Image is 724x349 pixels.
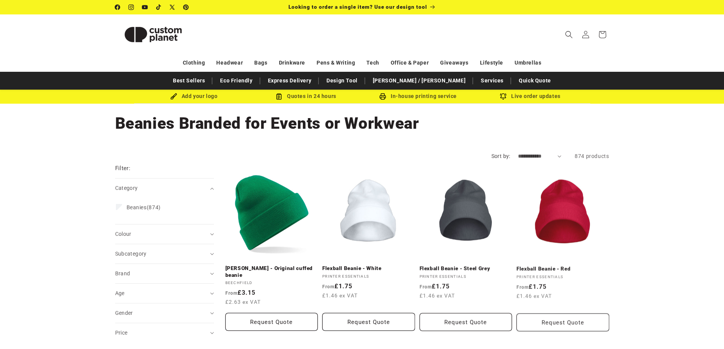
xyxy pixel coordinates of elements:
[264,74,315,87] a: Express Delivery
[138,92,250,101] div: Add your logo
[115,231,131,237] span: Colour
[561,26,577,43] summary: Search
[276,93,282,100] img: Order Updates Icon
[183,56,205,69] a: Clothing
[115,251,147,257] span: Subcategory
[477,74,507,87] a: Services
[516,313,609,331] button: Request Quote
[254,56,267,69] a: Bags
[115,284,214,303] summary: Age (0 selected)
[420,313,512,331] button: Request Quote
[112,14,194,54] a: Custom Planet
[169,74,209,87] a: Best Sellers
[115,323,214,343] summary: Price
[115,224,214,244] summary: Colour (0 selected)
[279,56,305,69] a: Drinkware
[491,153,510,159] label: Sort by:
[115,178,214,198] summary: Category (0 selected)
[369,74,469,87] a: [PERSON_NAME] / [PERSON_NAME]
[391,56,429,69] a: Office & Paper
[516,265,609,272] a: Flexball Beanie - Red
[250,92,362,101] div: Quotes in 24 hours
[474,92,586,101] div: Live order updates
[225,265,318,278] a: [PERSON_NAME] - Original cuffed beanie
[216,74,256,87] a: Eco Friendly
[170,93,177,100] img: Brush Icon
[686,313,724,349] iframe: Chat Widget
[115,264,214,283] summary: Brand (0 selected)
[115,270,130,276] span: Brand
[322,313,415,331] button: Request Quote
[515,56,541,69] a: Umbrellas
[362,92,474,101] div: In-house printing service
[127,204,147,210] span: Beanies
[115,113,609,134] h1: Beanies Branded for Events or Workwear
[379,93,386,100] img: In-house printing
[216,56,243,69] a: Headwear
[115,164,131,173] h2: Filter:
[500,93,507,100] img: Order updates
[366,56,379,69] a: Tech
[115,185,138,191] span: Category
[317,56,355,69] a: Pens & Writing
[420,265,512,272] a: Flexball Beanie - Steel Grey
[288,4,427,10] span: Looking to order a single item? Use our design tool
[115,244,214,264] summary: Subcategory (0 selected)
[515,74,555,87] a: Quick Quote
[127,204,161,211] span: (874)
[115,310,133,316] span: Gender
[115,330,128,336] span: Price
[115,290,125,296] span: Age
[440,56,468,69] a: Giveaways
[575,153,609,159] span: 874 products
[225,313,318,331] : Request Quote
[115,303,214,323] summary: Gender (0 selected)
[115,17,191,52] img: Custom Planet
[323,74,361,87] a: Design Tool
[322,265,415,272] a: Flexball Beanie - White
[480,56,503,69] a: Lifestyle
